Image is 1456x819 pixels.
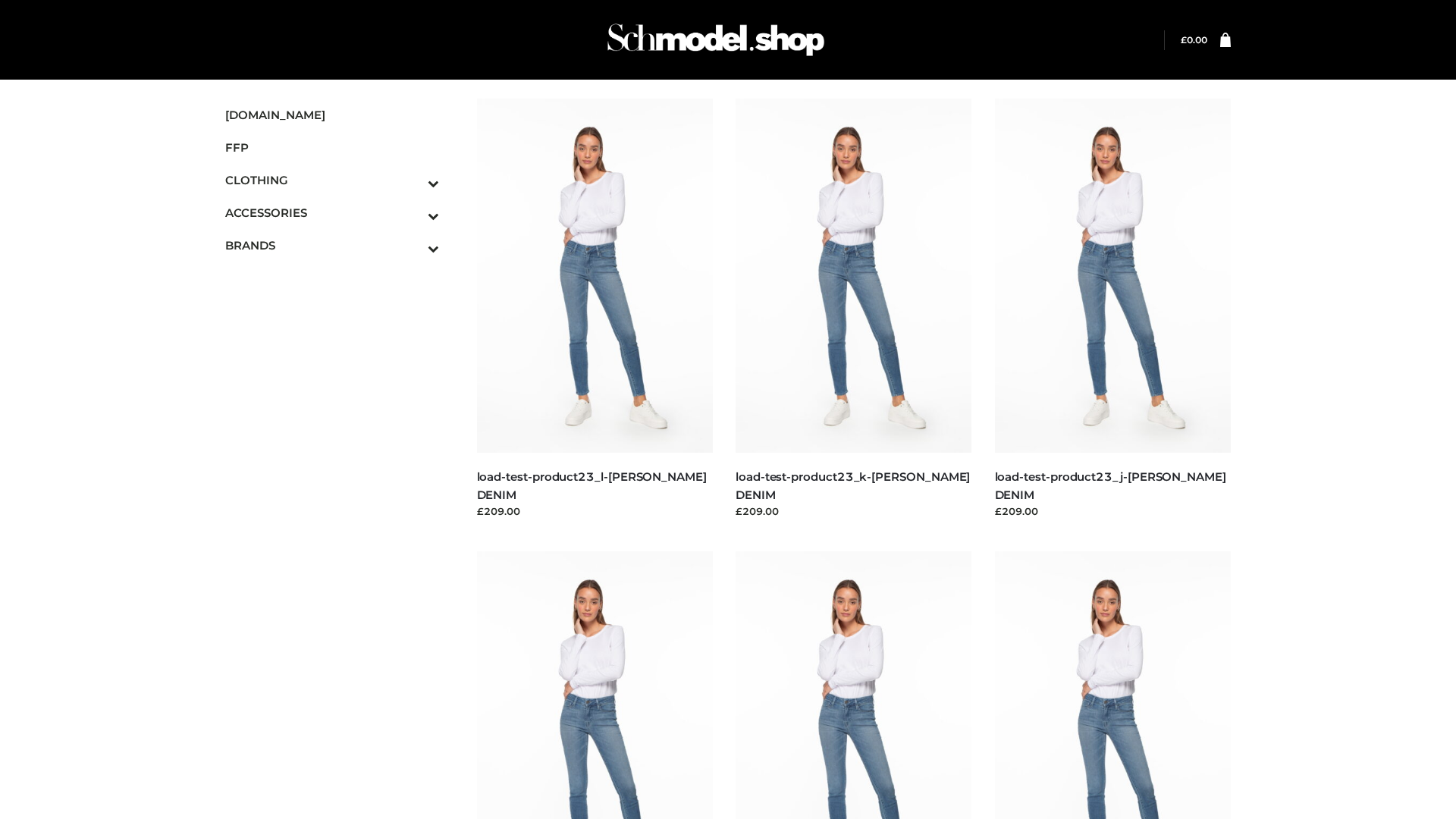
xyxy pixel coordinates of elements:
a: load-test-product23_k-[PERSON_NAME] DENIM [736,469,970,501]
span: £ [1181,34,1187,45]
span: FFP [225,139,439,156]
span: CLOTHING [225,171,439,189]
a: BRANDSToggle Submenu [225,229,439,262]
a: ACCESSORIESToggle Submenu [225,196,439,229]
bdi: 0.00 [1181,34,1207,45]
span: BRANDS [225,237,439,254]
span: ACCESSORIES [225,204,439,221]
button: Toggle Submenu [386,229,439,262]
a: £0.00 [1181,34,1207,45]
a: CLOTHINGToggle Submenu [225,164,439,196]
a: load-test-product23_l-[PERSON_NAME] DENIM [477,469,707,501]
button: Toggle Submenu [386,164,439,196]
div: £209.00 [736,504,972,519]
img: Schmodel Admin 964 [602,10,830,70]
a: FFP [225,131,439,164]
a: load-test-product23_j-[PERSON_NAME] DENIM [995,469,1226,501]
div: £209.00 [995,504,1232,519]
a: [DOMAIN_NAME] [225,99,439,131]
span: [DOMAIN_NAME] [225,106,439,124]
div: £209.00 [477,504,714,519]
button: Toggle Submenu [386,196,439,229]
